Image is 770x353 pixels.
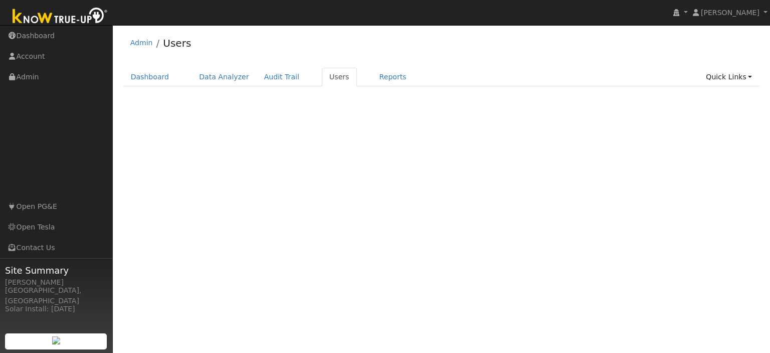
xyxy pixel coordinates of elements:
a: Admin [130,39,153,47]
div: [GEOGRAPHIC_DATA], [GEOGRAPHIC_DATA] [5,285,107,306]
a: Data Analyzer [191,68,257,86]
div: Solar Install: [DATE] [5,304,107,314]
a: Audit Trail [257,68,307,86]
img: retrieve [52,336,60,344]
span: [PERSON_NAME] [701,9,759,17]
a: Quick Links [698,68,759,86]
span: Site Summary [5,264,107,277]
img: Know True-Up [8,6,113,28]
a: Users [322,68,357,86]
a: Dashboard [123,68,177,86]
a: Reports [372,68,414,86]
div: [PERSON_NAME] [5,277,107,288]
a: Users [163,37,191,49]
